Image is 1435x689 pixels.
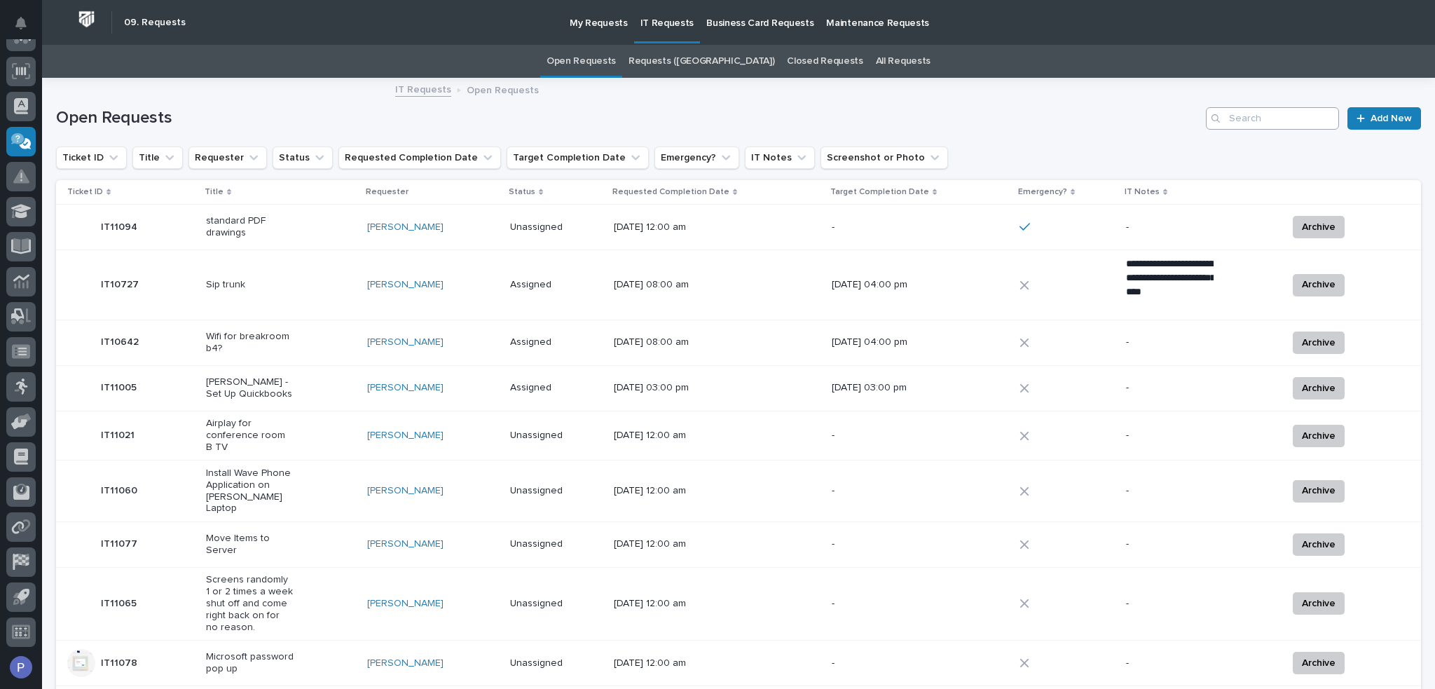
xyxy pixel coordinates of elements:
[1302,536,1336,553] span: Archive
[206,574,294,633] p: Screens randomly 1 or 2 times a week shut off and come right back on for no reason.
[509,184,535,200] p: Status
[56,461,1421,521] tr: IT11060IT11060 Install Wave Phone Application on [PERSON_NAME] Laptop[PERSON_NAME] Unassigned[DAT...
[6,8,36,38] button: Notifications
[395,81,451,97] a: IT Requests
[547,45,616,78] a: Open Requests
[1018,184,1067,200] p: Emergency?
[510,221,598,233] p: Unassigned
[1302,595,1336,612] span: Archive
[1293,332,1345,354] button: Archive
[830,184,929,200] p: Target Completion Date
[467,81,539,97] p: Open Requests
[1293,216,1345,238] button: Archive
[1293,533,1345,556] button: Archive
[1293,274,1345,296] button: Archive
[367,657,444,669] a: [PERSON_NAME]
[1126,382,1214,394] p: -
[821,146,948,169] button: Screenshot or Photo
[832,279,919,291] p: [DATE] 04:00 pm
[510,430,598,442] p: Unassigned
[1126,657,1214,669] p: -
[787,45,863,78] a: Closed Requests
[1302,428,1336,444] span: Archive
[1293,425,1345,447] button: Archive
[56,108,1200,128] h1: Open Requests
[101,655,140,669] p: IT11078
[367,538,444,550] a: [PERSON_NAME]
[1293,592,1345,615] button: Archive
[1125,184,1160,200] p: IT Notes
[614,430,701,442] p: [DATE] 12:00 am
[74,6,99,32] img: Workspace Logo
[832,336,919,348] p: [DATE] 04:00 pm
[367,485,444,497] a: [PERSON_NAME]
[1126,598,1214,610] p: -
[614,538,701,550] p: [DATE] 12:00 am
[6,653,36,682] button: users-avatar
[1302,380,1336,397] span: Archive
[614,382,701,394] p: [DATE] 03:00 pm
[206,279,294,291] p: Sip trunk
[188,146,267,169] button: Requester
[745,146,815,169] button: IT Notes
[654,146,739,169] button: Emergency?
[612,184,729,200] p: Requested Completion Date
[367,382,444,394] a: [PERSON_NAME]
[101,427,137,442] p: IT11021
[56,567,1421,640] tr: IT11065IT11065 Screens randomly 1 or 2 times a week shut off and come right back on for no reason...
[132,146,183,169] button: Title
[832,598,919,610] p: -
[510,538,598,550] p: Unassigned
[1302,334,1336,351] span: Archive
[56,521,1421,567] tr: IT11077IT11077 Move Items to Server[PERSON_NAME] Unassigned[DATE] 12:00 am--Archive
[510,279,598,291] p: Assigned
[273,146,333,169] button: Status
[18,17,36,39] div: Notifications
[1302,482,1336,499] span: Archive
[1126,538,1214,550] p: -
[367,598,444,610] a: [PERSON_NAME]
[614,485,701,497] p: [DATE] 12:00 am
[56,250,1421,320] tr: IT10727IT10727 Sip trunk[PERSON_NAME] Assigned[DATE] 08:00 am[DATE] 04:00 pm**** **** **** **** *...
[101,219,140,233] p: IT11094
[1293,480,1345,503] button: Archive
[206,468,294,514] p: Install Wave Phone Application on [PERSON_NAME] Laptop
[56,146,127,169] button: Ticket ID
[206,331,294,355] p: Wifi for breakroom b4?
[1302,276,1336,293] span: Archive
[1347,107,1421,130] a: Add New
[1126,336,1214,348] p: -
[876,45,931,78] a: All Requests
[338,146,501,169] button: Requested Completion Date
[56,640,1421,685] tr: IT11078IT11078 Microsoft password pop up[PERSON_NAME] Unassigned[DATE] 12:00 am--Archive
[206,651,294,675] p: Microsoft password pop up
[832,538,919,550] p: -
[56,411,1421,461] tr: IT11021IT11021 Airplay for conference room B TV[PERSON_NAME] Unassigned[DATE] 12:00 am--Archive
[510,598,598,610] p: Unassigned
[124,17,186,29] h2: 09. Requests
[614,279,701,291] p: [DATE] 08:00 am
[1293,652,1345,674] button: Archive
[366,184,408,200] p: Requester
[510,657,598,669] p: Unassigned
[101,595,139,610] p: IT11065
[1126,485,1214,497] p: -
[507,146,649,169] button: Target Completion Date
[1206,107,1339,130] input: Search
[510,382,598,394] p: Assigned
[101,535,140,550] p: IT11077
[56,365,1421,411] tr: IT11005IT11005 [PERSON_NAME] - Set Up Quickbooks[PERSON_NAME] Assigned[DATE] 03:00 pm[DATE] 03:00...
[832,382,919,394] p: [DATE] 03:00 pm
[614,221,701,233] p: [DATE] 12:00 am
[56,320,1421,365] tr: IT10642IT10642 Wifi for breakroom b4?[PERSON_NAME] Assigned[DATE] 08:00 am[DATE] 04:00 pm-Archive
[1126,430,1214,442] p: -
[56,205,1421,250] tr: IT11094IT11094 standard PDF drawings[PERSON_NAME] Unassigned[DATE] 12:00 am--Archive
[614,598,701,610] p: [DATE] 12:00 am
[206,376,294,400] p: [PERSON_NAME] - Set Up Quickbooks
[1302,655,1336,671] span: Archive
[510,336,598,348] p: Assigned
[101,482,140,497] p: IT11060
[832,657,919,669] p: -
[832,430,919,442] p: -
[367,279,444,291] a: [PERSON_NAME]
